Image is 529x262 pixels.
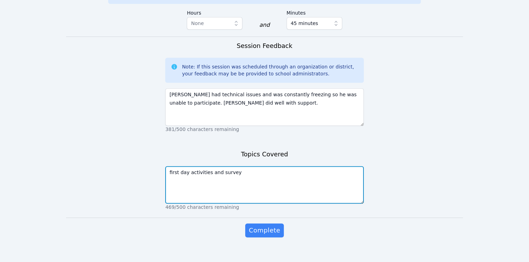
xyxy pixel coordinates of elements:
[291,19,318,27] span: 45 minutes
[287,7,342,17] label: Minutes
[182,63,358,77] div: Note: If this session was scheduled through an organization or district, your feedback may be be ...
[165,88,363,126] textarea: [PERSON_NAME] had technical issues and was constantly freezing so he was unable to participate. [...
[245,223,283,237] button: Complete
[259,21,270,29] div: and
[241,149,288,159] h3: Topics Covered
[249,226,280,235] span: Complete
[165,166,363,204] textarea: first day activities and survey
[187,7,242,17] label: Hours
[165,126,363,133] p: 381/500 characters remaining
[187,17,242,30] button: None
[287,17,342,30] button: 45 minutes
[237,41,292,51] h3: Session Feedback
[165,204,363,211] p: 469/500 characters remaining
[191,21,204,26] span: None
